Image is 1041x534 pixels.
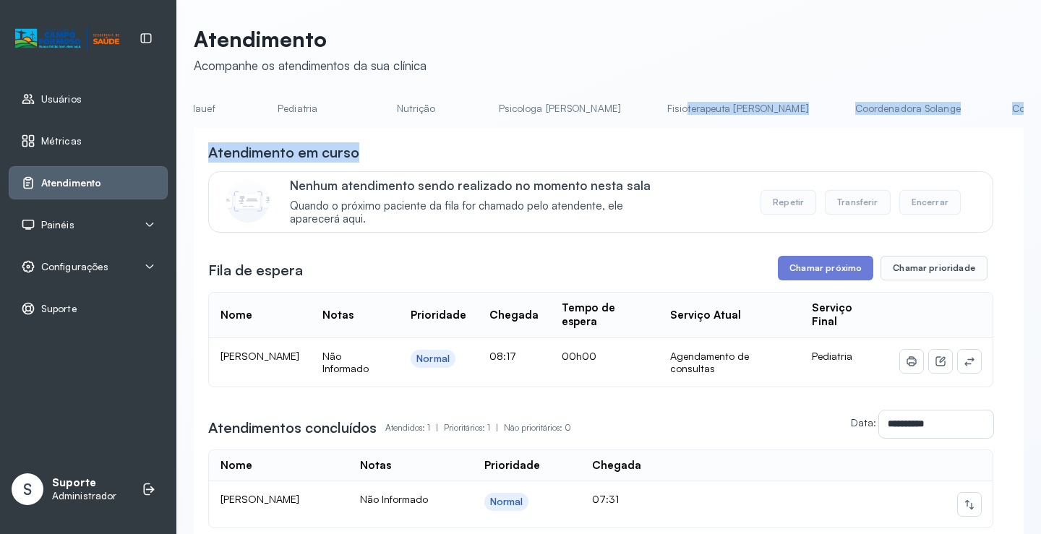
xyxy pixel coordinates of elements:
[411,309,466,322] div: Prioridade
[220,309,252,322] div: Nome
[220,493,299,505] span: [PERSON_NAME]
[825,190,891,215] button: Transferir
[360,493,428,505] span: Não Informado
[208,142,359,163] h3: Atendimento em curso
[290,178,672,193] p: Nenhum atendimento sendo realizado no momento nesta sala
[322,350,369,375] span: Não Informado
[778,256,873,280] button: Chamar próximo
[208,260,303,280] h3: Fila de espera
[504,418,571,438] p: Não prioritários: 0
[484,97,635,121] a: Psicologa [PERSON_NAME]
[653,97,823,121] a: Fisioterapeuta [PERSON_NAME]
[812,350,852,362] span: Pediatria
[490,496,523,508] div: Normal
[41,219,74,231] span: Painéis
[670,350,789,375] div: Agendamento de consultas
[226,179,270,223] img: Imagem de CalloutCard
[41,177,101,189] span: Atendimento
[562,301,646,329] div: Tempo de espera
[496,422,498,433] span: |
[592,459,641,473] div: Chegada
[489,309,539,322] div: Chegada
[812,301,877,329] div: Serviço Final
[360,459,391,473] div: Notas
[194,58,427,73] div: Acompanhe os atendimentos da sua clínica
[21,92,155,106] a: Usuários
[562,350,596,362] span: 00h00
[290,199,672,227] span: Quando o próximo paciente da fila for chamado pelo atendente, ele aparecerá aqui.
[322,309,354,322] div: Notas
[52,476,116,490] p: Suporte
[15,27,119,51] img: Logotipo do estabelecimento
[247,97,348,121] a: Pediatria
[41,135,82,147] span: Métricas
[41,303,77,315] span: Suporte
[208,418,377,438] h3: Atendimentos concluídos
[416,353,450,365] div: Normal
[670,309,741,322] div: Serviço Atual
[881,256,988,280] button: Chamar prioridade
[899,190,961,215] button: Encerrar
[21,134,155,148] a: Métricas
[484,459,540,473] div: Prioridade
[52,490,116,502] p: Administrador
[851,416,876,429] label: Data:
[21,176,155,190] a: Atendimento
[436,422,438,433] span: |
[41,261,108,273] span: Configurações
[194,26,427,52] p: Atendimento
[444,418,504,438] p: Prioritários: 1
[366,97,467,121] a: Nutrição
[385,418,444,438] p: Atendidos: 1
[489,350,516,362] span: 08:17
[220,459,252,473] div: Nome
[41,93,82,105] span: Usuários
[220,350,299,362] span: [PERSON_NAME]
[761,190,816,215] button: Repetir
[841,97,975,121] a: Coordenadora Solange
[592,493,619,505] span: 07:31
